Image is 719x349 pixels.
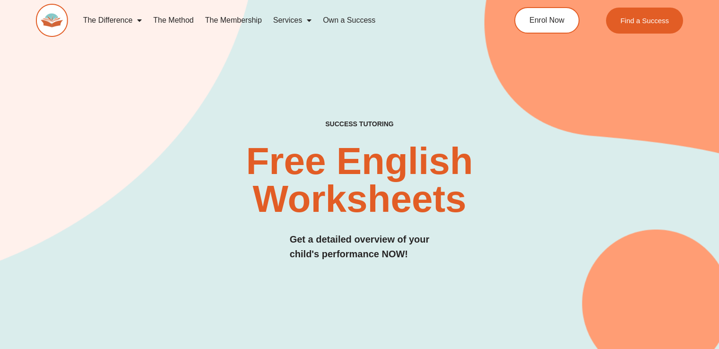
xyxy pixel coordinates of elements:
[78,9,148,31] a: The Difference
[146,142,573,218] h2: Free English Worksheets​
[514,7,580,34] a: Enrol Now
[147,9,199,31] a: The Method
[268,9,317,31] a: Services
[264,120,455,128] h4: SUCCESS TUTORING​
[290,232,430,262] h3: Get a detailed overview of your child's performance NOW!
[620,17,669,24] span: Find a Success
[78,9,477,31] nav: Menu
[317,9,381,31] a: Own a Success
[529,17,564,24] span: Enrol Now
[199,9,268,31] a: The Membership
[606,8,683,34] a: Find a Success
